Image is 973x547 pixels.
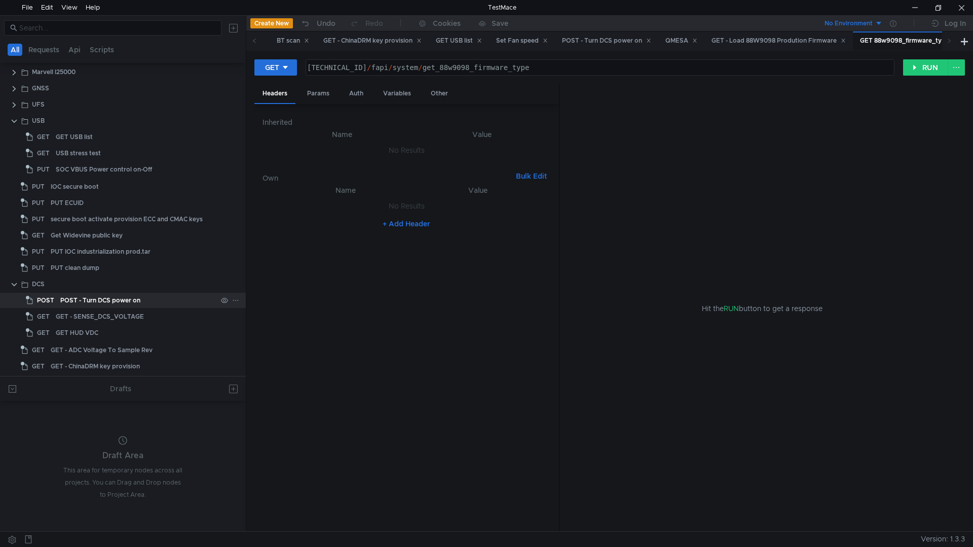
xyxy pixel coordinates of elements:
input: Search... [19,22,215,33]
button: + Add Header [379,218,434,230]
h6: Inherited [263,116,551,128]
div: Params [299,84,338,103]
div: Marvell I25000 [32,64,76,80]
span: GET [37,325,50,340]
div: PUT IOC industrialization prod.tar [51,244,151,259]
div: GET - ChinaDRM key provision [51,359,140,374]
div: GET - Load 88W9098 Prodution Firmware [712,36,846,46]
div: Get Widevine public key [51,228,123,243]
h6: Own [263,172,512,184]
div: GET USB list [436,36,482,46]
span: PUT [32,260,45,276]
span: Hit the button to get a response [702,303,822,314]
span: POST [37,293,54,308]
div: BT scan [277,36,309,46]
nz-embed-empty: No Results [389,146,425,155]
div: Auth [341,84,371,103]
th: Name [271,128,414,141]
nz-embed-empty: No Results [389,201,425,211]
span: PUT [32,212,45,227]
div: GET 88w9098_firmware_ty [860,36,951,46]
span: GET [32,343,45,358]
button: Bulk Edit [512,170,551,182]
div: Undo [317,17,335,29]
div: GET - ChinaDRM key provision [323,36,422,46]
button: GET [254,59,297,76]
div: Redo [365,17,383,29]
span: PUT [37,162,50,177]
span: GET [32,228,45,243]
div: IOC secure boot [51,179,99,194]
div: PUT clean dump [51,260,99,276]
div: USB [32,113,45,128]
button: RUN [903,59,948,76]
span: RUN [724,304,739,313]
span: PUT [32,244,45,259]
div: No Environment [825,19,873,28]
div: UFS [32,97,45,112]
div: Other [423,84,456,103]
button: Scripts [87,44,117,56]
div: Headers [254,84,295,104]
div: Drafts [110,383,131,395]
div: SOC VBUS Power control on-Off [56,162,152,177]
th: Name [279,184,413,196]
div: GET [265,62,279,73]
th: Value [413,184,543,196]
button: Undo [293,16,343,31]
div: GET - SENSE_DCS_VOLTAGE [56,309,144,324]
span: GET [37,129,50,145]
th: Value [413,128,550,141]
div: USB stress test [56,146,101,161]
div: POST - Turn DCS power on [562,36,651,46]
button: Create New [250,18,293,28]
div: DCS [32,277,45,292]
div: QMESA [665,36,697,46]
div: secure boot activate provision ECC and CMAC keys [51,212,203,227]
button: Api [65,44,84,56]
span: PUT [32,179,45,194]
span: Version: 1.3.3 [921,532,965,546]
div: GET - ADC Voltage To Sample Rev [51,343,153,358]
button: All [8,44,22,56]
div: Log In [945,17,966,29]
div: Variables [375,84,419,103]
button: Redo [343,16,390,31]
div: GNSS [32,81,49,96]
button: Requests [25,44,62,56]
span: PUT [32,195,45,211]
div: PUT ECUID [51,195,84,211]
span: GET [32,359,45,374]
button: No Environment [812,15,883,31]
div: POST - Turn DCS power on [60,293,140,308]
div: GET HUD VDC [56,325,98,340]
div: Cookies [433,17,461,29]
span: GET [37,309,50,324]
div: Set Fan speed [496,36,548,46]
div: GET USB list [56,129,93,145]
div: Save [492,20,508,27]
span: GET [37,146,50,161]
